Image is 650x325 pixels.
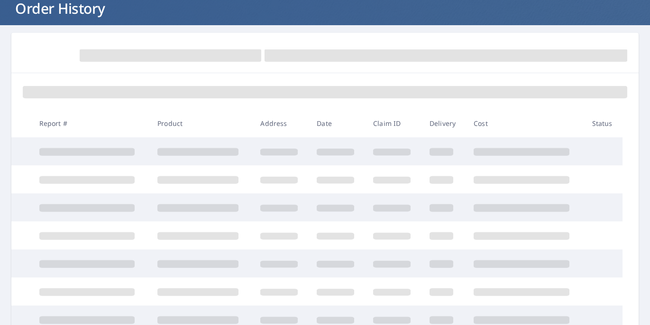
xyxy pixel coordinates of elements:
th: Report # [32,109,150,137]
th: Address [253,109,309,137]
th: Delivery [422,109,466,137]
th: Cost [466,109,585,137]
th: Product [150,109,253,137]
th: Status [585,109,623,137]
th: Date [309,109,366,137]
th: Claim ID [366,109,422,137]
